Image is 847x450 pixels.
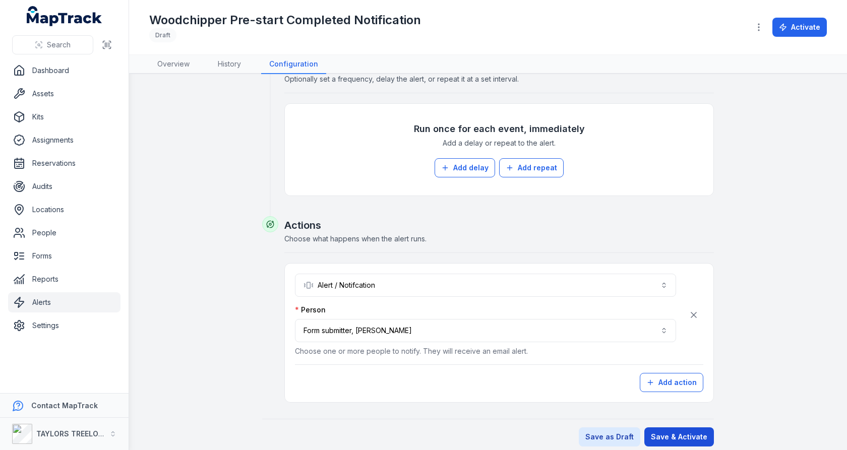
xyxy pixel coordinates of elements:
[284,218,714,232] h2: Actions
[295,319,676,342] button: Form submitter, [PERSON_NAME]
[210,55,249,74] a: History
[36,429,120,438] strong: TAYLORS TREELOPPING
[8,130,120,150] a: Assignments
[499,158,564,177] button: Add repeat
[8,153,120,173] a: Reservations
[8,84,120,104] a: Assets
[149,12,421,28] h1: Woodchipper Pre-start Completed Notification
[414,122,585,136] h3: Run once for each event, immediately
[295,305,326,315] label: Person
[644,427,714,446] button: Save & Activate
[295,274,676,297] button: Alert / Notifcation
[31,401,98,410] strong: Contact MapTrack
[8,246,120,266] a: Forms
[47,40,71,50] span: Search
[772,18,827,37] button: Activate
[8,176,120,197] a: Audits
[284,234,427,243] span: Choose what happens when the alert runs.
[435,158,495,177] button: Add delay
[284,75,519,83] span: Optionally set a frequency, delay the alert, or repeat it at a set interval.
[8,269,120,289] a: Reports
[8,223,120,243] a: People
[640,373,703,392] button: Add action
[8,107,120,127] a: Kits
[27,6,102,26] a: MapTrack
[8,292,120,312] a: Alerts
[295,346,676,356] p: Choose one or more people to notify. They will receive an email alert.
[8,315,120,336] a: Settings
[579,427,640,446] button: Save as Draft
[8,200,120,220] a: Locations
[149,55,198,74] a: Overview
[443,138,556,148] span: Add a delay or repeat to the alert.
[149,28,176,42] div: Draft
[8,60,120,81] a: Dashboard
[12,35,93,54] button: Search
[261,55,326,74] a: Configuration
